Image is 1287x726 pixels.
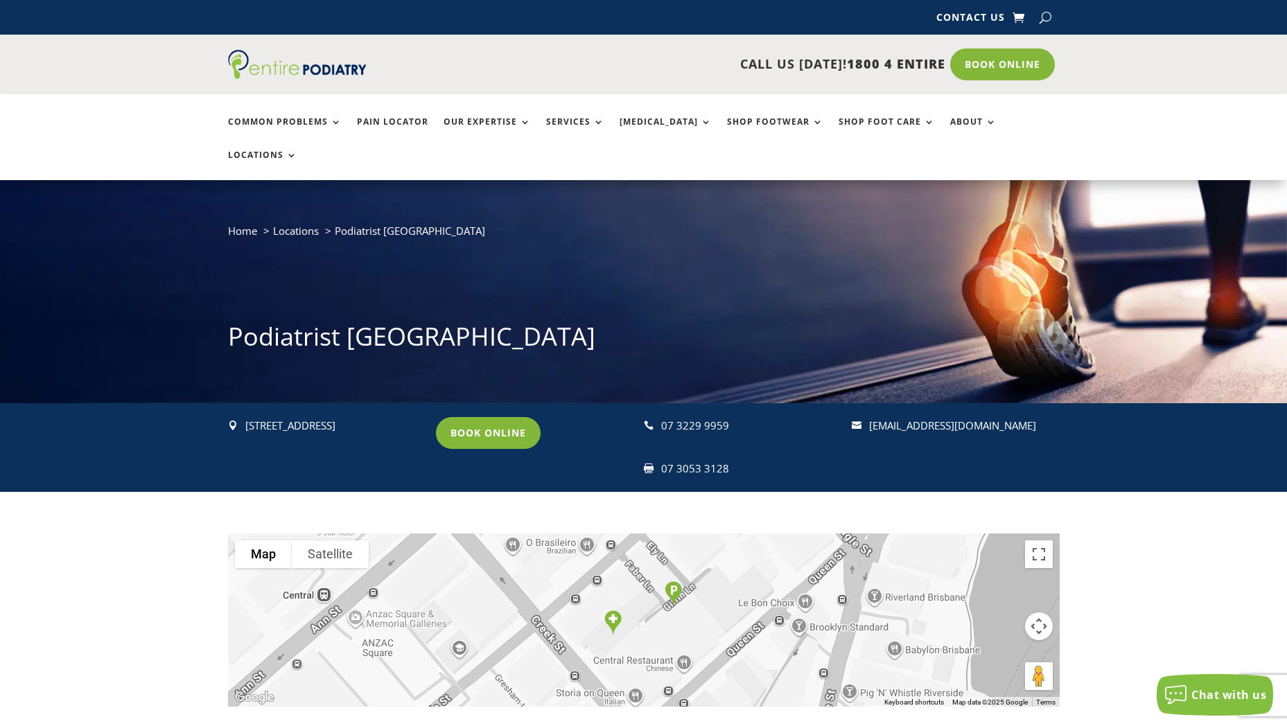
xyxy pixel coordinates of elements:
a: [MEDICAL_DATA] [620,117,712,147]
div: 07 3053 3128 [661,460,839,478]
span: Podiatrist [GEOGRAPHIC_DATA] [335,224,485,238]
button: Keyboard shortcuts [884,698,944,707]
a: Shop Footwear [727,117,823,147]
button: Show satellite imagery [292,540,369,568]
nav: breadcrumb [228,222,1060,250]
a: Book Online [950,48,1055,80]
span: 1800 4 ENTIRE [847,55,945,72]
a: Click to see this area on Google Maps [231,689,277,707]
div: Parking [659,576,688,611]
a: Locations [228,150,297,180]
a: Locations [273,224,319,238]
span:  [644,463,654,473]
a: Entire Podiatry [228,68,367,82]
button: Toggle fullscreen view [1025,540,1053,568]
button: Chat with us [1157,674,1273,716]
a: Home [228,224,257,238]
img: logo (1) [228,50,367,79]
p: CALL US [DATE]! [420,55,945,73]
button: Show street map [235,540,292,568]
span:  [852,420,861,430]
div: Entire Podiatry Brisbane CBD Clinic [599,605,627,640]
a: Pain Locator [357,117,428,147]
button: Drag Pegman onto the map to open Street View [1025,662,1053,690]
h1: Podiatrist [GEOGRAPHIC_DATA] [228,319,1060,361]
div: 07 3229 9959 [661,417,839,435]
span:  [644,420,654,430]
a: Our Expertise [444,117,531,147]
a: Common Problems [228,117,342,147]
span: Map data ©2025 Google [952,698,1028,706]
a: [EMAIL_ADDRESS][DOMAIN_NAME] [869,418,1036,432]
a: Terms [1036,698,1056,706]
a: About [950,117,997,147]
a: Shop Foot Care [839,117,935,147]
span:  [228,420,238,430]
p: [STREET_ADDRESS] [245,417,423,435]
a: Contact Us [936,12,1005,28]
span: Chat with us [1191,687,1266,702]
button: Map camera controls [1025,612,1053,640]
a: Services [546,117,604,147]
a: Book Online [436,417,541,449]
img: Google [231,689,277,707]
